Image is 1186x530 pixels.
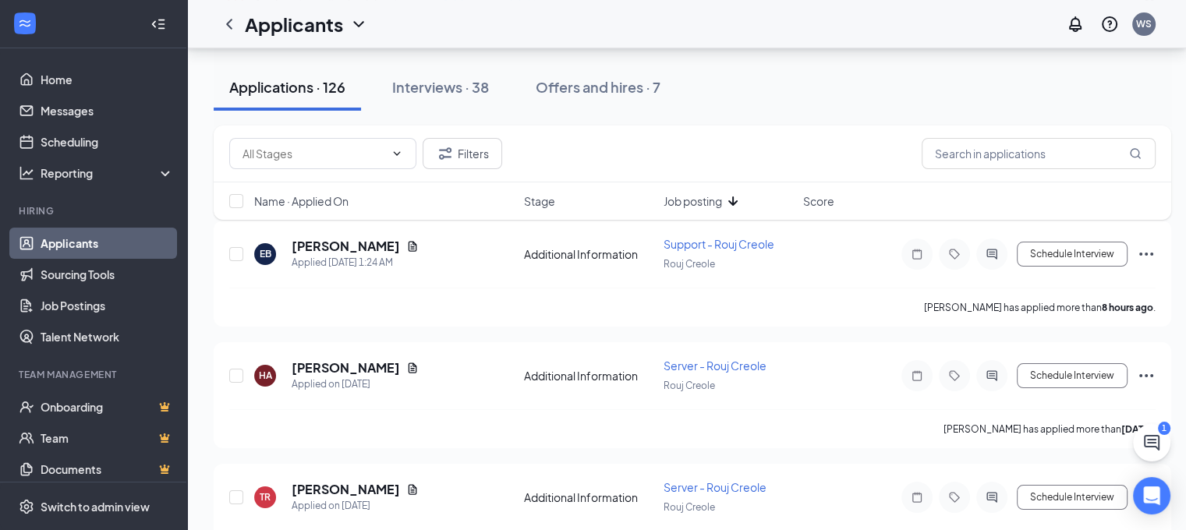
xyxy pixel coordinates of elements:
[536,77,660,97] div: Offers and hires · 7
[19,165,34,181] svg: Analysis
[259,369,272,382] div: HA
[664,380,715,391] span: Rouj Creole
[41,499,150,514] div: Switch to admin view
[292,498,419,514] div: Applied on [DATE]
[243,145,384,162] input: All Stages
[945,369,964,382] svg: Tag
[664,237,774,251] span: Support - Rouj Creole
[943,422,1156,436] p: [PERSON_NAME] has applied more than .
[19,204,171,217] div: Hiring
[41,259,174,290] a: Sourcing Tools
[260,490,271,503] div: TR
[982,248,1001,260] svg: ActiveChat
[1137,366,1156,385] svg: Ellipses
[41,64,174,95] a: Home
[349,15,368,34] svg: ChevronDown
[924,301,1156,314] p: [PERSON_NAME] has applied more than .
[292,359,400,376] h5: [PERSON_NAME]
[922,138,1156,169] input: Search in applications
[1158,422,1170,435] div: 1
[982,369,1001,382] svg: ActiveChat
[41,321,174,352] a: Talent Network
[41,454,174,485] a: DocumentsCrown
[41,95,174,126] a: Messages
[664,258,715,270] span: Rouj Creole
[1017,485,1128,510] button: Schedule Interview
[292,376,419,392] div: Applied on [DATE]
[1136,17,1152,30] div: WS
[524,193,555,209] span: Stage
[1100,15,1119,34] svg: QuestionInfo
[220,15,239,34] svg: ChevronLeft
[945,491,964,503] svg: Tag
[1102,302,1153,313] b: 8 hours ago
[908,491,926,503] svg: Note
[406,483,419,496] svg: Document
[945,248,964,260] svg: Tag
[423,138,502,169] button: Filter Filters
[664,193,722,209] span: Job posting
[150,16,166,32] svg: Collapse
[982,491,1001,503] svg: ActiveChat
[524,368,654,383] div: Additional Information
[803,193,834,209] span: Score
[41,290,174,321] a: Job Postings
[1133,477,1170,514] div: Open Intercom Messenger
[254,193,349,209] span: Name · Applied On
[1142,433,1161,452] svg: ChatActive
[1133,424,1170,461] button: ChatActive
[724,192,742,210] svg: ArrowDown
[1137,245,1156,263] svg: Ellipses
[41,391,174,422] a: OnboardingCrown
[229,77,345,97] div: Applications · 126
[436,144,455,163] svg: Filter
[19,368,171,381] div: Team Management
[1121,423,1153,435] b: [DATE]
[524,489,654,505] div: Additional Information
[19,499,34,514] svg: Settings
[41,126,174,157] a: Scheduling
[664,501,715,513] span: Rouj Creole
[664,480,766,494] span: Server - Rouj Creole
[41,165,175,181] div: Reporting
[908,248,926,260] svg: Note
[1017,363,1128,388] button: Schedule Interview
[908,369,926,382] svg: Note
[1017,242,1128,267] button: Schedule Interview
[260,247,271,260] div: EB
[245,11,343,37] h1: Applicants
[406,240,419,253] svg: Document
[391,147,403,160] svg: ChevronDown
[292,255,419,270] div: Applied [DATE] 1:24 AM
[41,422,174,454] a: TeamCrown
[406,362,419,374] svg: Document
[292,238,400,255] h5: [PERSON_NAME]
[41,228,174,259] a: Applicants
[664,359,766,373] span: Server - Rouj Creole
[524,246,654,262] div: Additional Information
[392,77,489,97] div: Interviews · 38
[17,16,33,31] svg: WorkstreamLogo
[1066,15,1085,34] svg: Notifications
[292,481,400,498] h5: [PERSON_NAME]
[1129,147,1142,160] svg: MagnifyingGlass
